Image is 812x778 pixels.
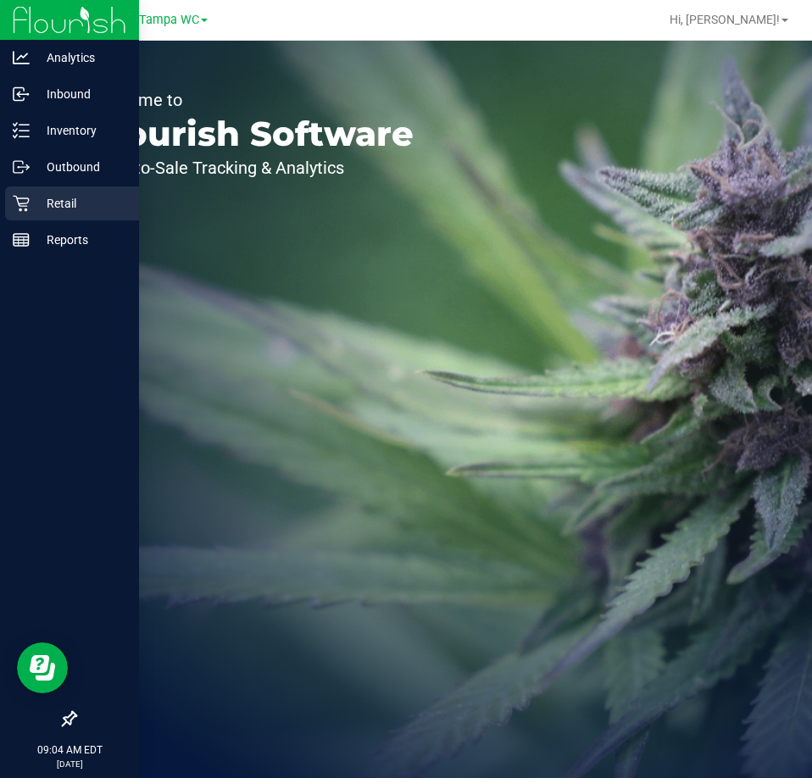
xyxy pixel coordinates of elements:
[17,642,68,693] iframe: Resource center
[30,120,131,141] p: Inventory
[13,158,30,175] inline-svg: Outbound
[13,86,30,103] inline-svg: Inbound
[30,84,131,104] p: Inbound
[92,117,414,151] p: Flourish Software
[13,231,30,248] inline-svg: Reports
[670,13,780,26] span: Hi, [PERSON_NAME]!
[139,13,199,27] span: Tampa WC
[13,122,30,139] inline-svg: Inventory
[13,195,30,212] inline-svg: Retail
[30,47,131,68] p: Analytics
[8,742,131,758] p: 09:04 AM EDT
[30,230,131,250] p: Reports
[30,193,131,214] p: Retail
[92,92,414,108] p: Welcome to
[92,159,414,176] p: Seed-to-Sale Tracking & Analytics
[13,49,30,66] inline-svg: Analytics
[8,758,131,770] p: [DATE]
[30,157,131,177] p: Outbound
